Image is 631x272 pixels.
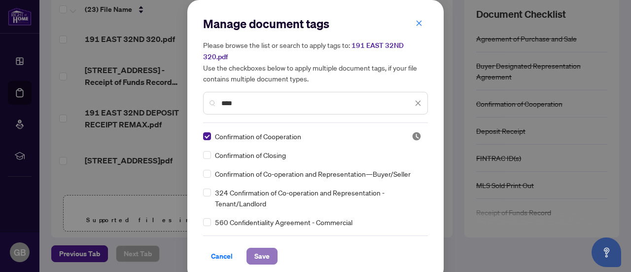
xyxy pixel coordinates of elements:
span: close [416,20,422,27]
button: Cancel [203,248,241,265]
span: Confirmation of Closing [215,150,286,160]
h2: Manage document tags [203,16,428,32]
span: Confirmation of Cooperation [215,131,301,142]
span: Save [254,248,270,264]
span: Confirmation of Co-operation and Representation—Buyer/Seller [215,168,411,179]
span: close [415,100,421,107]
button: Save [246,248,278,265]
span: Pending Review [412,131,421,141]
img: status [412,131,421,141]
button: Open asap [592,237,621,267]
span: 560 Confidentiality Agreement - Commercial [215,217,352,228]
span: Cancel [211,248,233,264]
span: 324 Confirmation of Co-operation and Representation - Tenant/Landlord [215,187,422,209]
h5: Please browse the list or search to apply tags to: Use the checkboxes below to apply multiple doc... [203,39,428,84]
